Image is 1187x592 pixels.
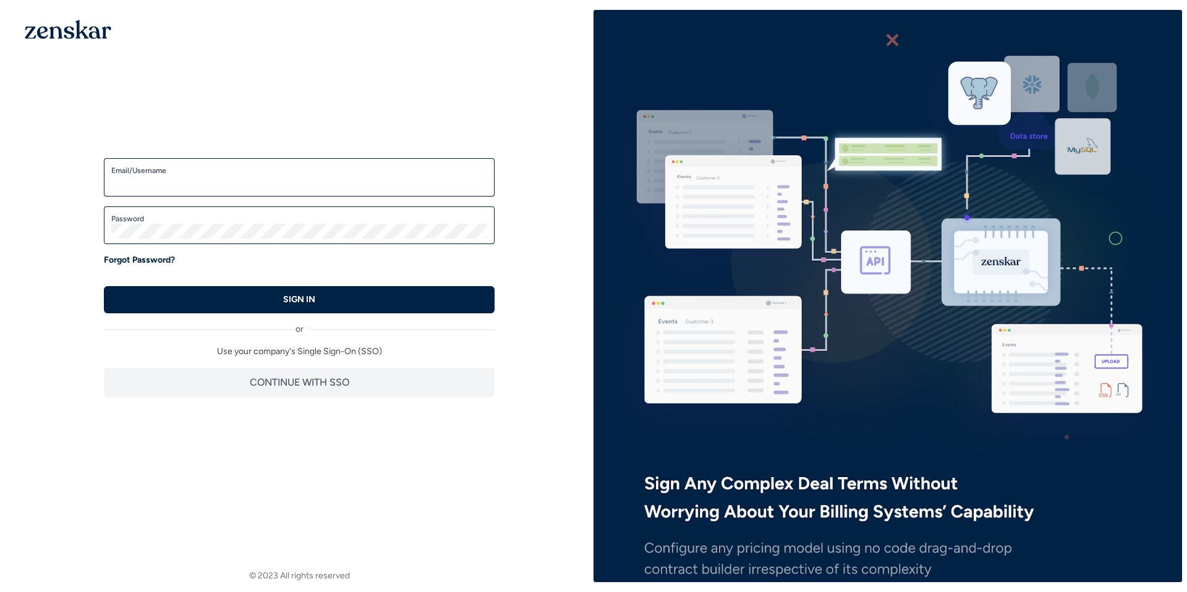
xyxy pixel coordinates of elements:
[104,368,495,397] button: CONTINUE WITH SSO
[104,345,495,358] p: Use your company's Single Sign-On (SSO)
[111,214,487,224] label: Password
[283,294,315,306] p: SIGN IN
[104,254,175,266] a: Forgot Password?
[104,286,495,313] button: SIGN IN
[104,313,495,336] div: or
[5,570,593,582] footer: © 2023 All rights reserved
[111,166,487,175] label: Email/Username
[25,20,111,39] img: 1OGAJ2xQqyY4LXKgY66KYq0eOWRCkrZdAb3gUhuVAqdWPZE9SRJmCz+oDMSn4zDLXe31Ii730ItAGKgCKgCCgCikA4Av8PJUP...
